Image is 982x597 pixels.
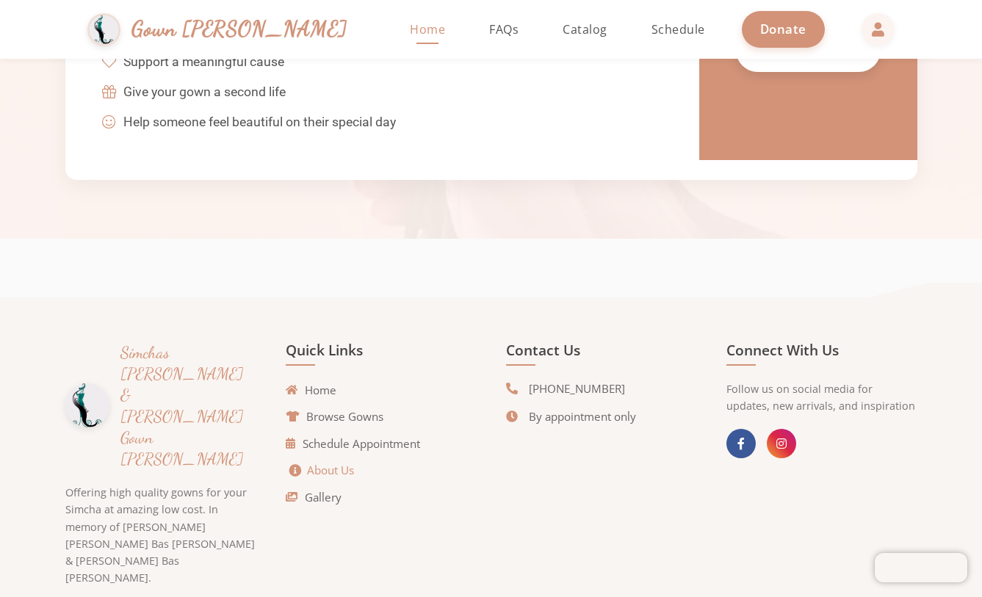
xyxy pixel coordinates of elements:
[875,553,967,582] iframe: Chatra live chat
[120,341,256,470] h3: Simchas [PERSON_NAME] & [PERSON_NAME] Gown [PERSON_NAME]
[286,408,383,425] a: Browse Gowns
[286,489,342,506] a: Gallery
[529,380,625,397] span: [PHONE_NUMBER]
[410,21,445,37] span: Home
[286,341,477,366] h4: Quick Links
[506,341,697,366] h4: Contact Us
[87,10,361,50] a: Gown [PERSON_NAME]
[286,382,336,399] a: Home
[742,11,825,47] a: Donate
[726,380,917,414] p: Follow us on social media for updates, new arrivals, and inspiration
[123,82,286,101] span: Give your gown a second life
[131,13,347,45] span: Gown [PERSON_NAME]
[726,341,917,366] h4: Connect With Us
[489,21,519,37] span: FAQs
[286,435,420,452] a: Schedule Appointment
[529,408,636,425] span: By appointment only
[65,484,256,585] p: Offering high quality gowns for your Simcha at amazing low cost. In memory of [PERSON_NAME] [PERS...
[651,21,705,37] span: Schedule
[123,112,396,131] span: Help someone feel beautiful on their special day
[289,462,354,479] a: About Us
[563,21,607,37] span: Catalog
[760,21,806,37] span: Donate
[87,13,120,46] img: Gown Gmach Logo
[65,383,109,427] img: Gown Gmach Logo
[123,52,284,71] span: Support a meaningful cause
